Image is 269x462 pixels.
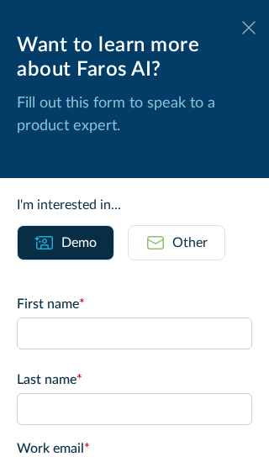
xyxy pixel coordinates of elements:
div: Demo [61,233,97,253]
label: First name [17,294,252,314]
label: Work email [17,438,252,459]
div: Want to learn more about Faros AI? [17,34,252,82]
div: I'm interested in... [17,195,252,215]
p: Fill out this form to speak to a product expert. [17,92,252,138]
div: Other [172,233,208,253]
label: Last name [17,370,252,390]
